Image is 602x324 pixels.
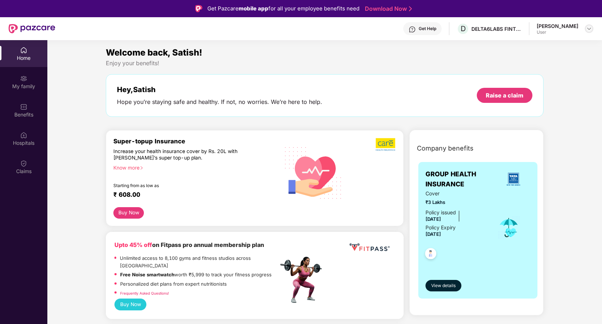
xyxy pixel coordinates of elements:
img: fppp.png [348,240,391,254]
img: svg+xml;base64,PHN2ZyB4bWxucz0iaHR0cDovL3d3dy53My5vcmcvMjAwMC9zdmciIHhtbG5zOnhsaW5rPSJodHRwOi8vd3... [279,138,348,207]
span: GROUP HEALTH INSURANCE [425,169,496,190]
b: Upto 45% off [114,241,152,248]
div: Get Help [419,26,436,32]
span: Cover [425,190,488,197]
span: View details [431,282,456,289]
div: Know more [113,165,274,170]
strong: mobile app [239,5,268,12]
img: Logo [195,5,202,12]
img: fpp.png [278,255,328,305]
span: D [461,24,466,33]
img: svg+xml;base64,PHN2ZyBpZD0iRHJvcGRvd24tMzJ4MzIiIHhtbG5zPSJodHRwOi8vd3d3LnczLm9yZy8yMDAwL3N2ZyIgd2... [586,26,592,32]
span: [DATE] [425,231,441,237]
div: Super-topup Insurance [113,138,278,145]
img: New Pazcare Logo [9,24,55,33]
img: svg+xml;base64,PHN2ZyBpZD0iSG9zcGl0YWxzIiB4bWxucz0iaHR0cDovL3d3dy53My5vcmcvMjAwMC9zdmciIHdpZHRoPS... [20,132,27,139]
img: svg+xml;base64,PHN2ZyBpZD0iSGVscC0zMngzMiIgeG1sbnM9Imh0dHA6Ly93d3cudzMub3JnLzIwMDAvc3ZnIiB3aWR0aD... [409,26,416,33]
img: svg+xml;base64,PHN2ZyB3aWR0aD0iMjAiIGhlaWdodD0iMjAiIHZpZXdCb3g9IjAgMCAyMCAyMCIgZmlsbD0ibm9uZSIgeG... [20,75,27,82]
img: svg+xml;base64,PHN2ZyBpZD0iSG9tZSIgeG1sbnM9Imh0dHA6Ly93d3cudzMub3JnLzIwMDAvc3ZnIiB3aWR0aD0iMjAiIG... [20,47,27,54]
div: Policy issued [425,209,456,216]
p: Personalized diet plans from expert nutritionists [120,280,227,287]
div: Starting from as low as [113,183,248,188]
span: [DATE] [425,216,441,222]
strong: Free Noise smartwatch [120,272,174,277]
b: on Fitpass pro annual membership plan [114,241,264,248]
span: Welcome back, Satish! [106,47,202,58]
p: worth ₹5,999 to track your fitness progress [120,271,272,278]
div: Hope you’re staying safe and healthy. If not, no worries. We’re here to help. [117,98,322,106]
span: right [140,166,144,170]
img: svg+xml;base64,PHN2ZyB4bWxucz0iaHR0cDovL3d3dy53My5vcmcvMjAwMC9zdmciIHdpZHRoPSI0OC45NDMiIGhlaWdodD... [422,246,439,263]
button: View details [425,280,461,291]
img: svg+xml;base64,PHN2ZyBpZD0iQ2xhaW0iIHhtbG5zPSJodHRwOi8vd3d3LnczLm9yZy8yMDAwL3N2ZyIgd2lkdGg9IjIwIi... [20,160,27,167]
div: DELTA6LABS FINTECH PRIVATE LIMITED [471,25,522,32]
img: b5dec4f62d2307b9de63beb79f102df3.png [376,138,396,151]
div: User [537,29,578,35]
div: Increase your health insurance cover by Rs. 20L with [PERSON_NAME]’s super top-up plan. [113,148,248,161]
div: Hey, Satish [117,85,322,94]
div: Enjoy your benefits! [106,59,544,67]
button: Buy Now [114,299,147,311]
p: Unlimited access to 8,100 gyms and fitness studios across [GEOGRAPHIC_DATA] [120,254,278,269]
div: Policy Expiry [425,224,456,232]
div: Raise a claim [486,91,523,99]
div: Get Pazcare for all your employee benefits need [207,4,359,13]
a: Frequently Asked Questions! [120,291,169,295]
img: svg+xml;base64,PHN2ZyBpZD0iQmVuZWZpdHMiIHhtbG5zPSJodHRwOi8vd3d3LnczLm9yZy8yMDAwL3N2ZyIgd2lkdGg9Ij... [20,103,27,110]
a: Download Now [365,5,410,13]
img: Stroke [409,5,412,13]
span: ₹3 Lakhs [425,199,488,206]
div: [PERSON_NAME] [537,23,578,29]
img: icon [497,216,521,239]
div: ₹ 608.00 [113,191,271,200]
span: Company benefits [417,143,474,153]
button: Buy Now [113,207,144,219]
img: insurerLogo [504,170,523,189]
